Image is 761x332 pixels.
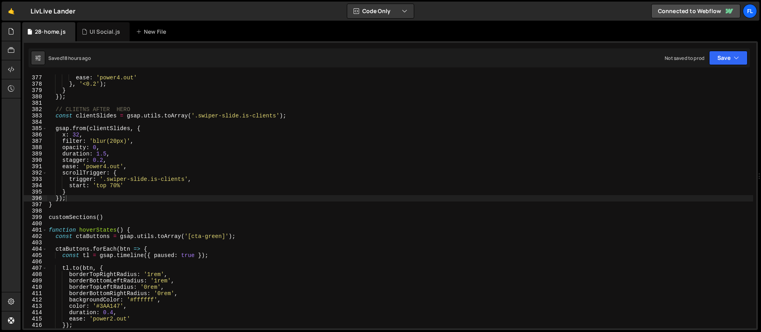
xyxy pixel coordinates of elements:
a: Connected to Webflow [651,4,740,18]
div: UI Social.js [90,28,120,36]
div: 383 [24,113,47,119]
div: Not saved to prod [665,55,704,61]
div: 404 [24,246,47,252]
div: 411 [24,290,47,297]
div: 412 [24,297,47,303]
div: 377 [24,75,47,81]
div: 408 [24,271,47,278]
button: Save [709,51,748,65]
div: 378 [24,81,47,87]
div: 415 [24,316,47,322]
div: 385 [24,125,47,132]
div: 388 [24,144,47,151]
div: 18 hours ago [63,55,91,61]
div: 410 [24,284,47,290]
div: 394 [24,182,47,189]
div: 402 [24,233,47,240]
div: 400 [24,221,47,227]
div: 384 [24,119,47,125]
div: 396 [24,195,47,202]
div: 409 [24,278,47,284]
div: 395 [24,189,47,195]
div: 401 [24,227,47,233]
div: 387 [24,138,47,144]
div: New File [136,28,169,36]
div: 391 [24,163,47,170]
div: LivLive Lander [31,6,75,16]
div: 416 [24,322,47,328]
a: 🤙 [2,2,21,21]
div: 386 [24,132,47,138]
div: 405 [24,252,47,259]
div: 390 [24,157,47,163]
div: 413 [24,303,47,309]
div: 381 [24,100,47,106]
div: Saved [48,55,91,61]
div: 389 [24,151,47,157]
div: 382 [24,106,47,113]
a: Fl [743,4,757,18]
div: 392 [24,170,47,176]
div: 393 [24,176,47,182]
div: 407 [24,265,47,271]
div: 399 [24,214,47,221]
div: 380 [24,94,47,100]
div: 403 [24,240,47,246]
button: Code Only [347,4,414,18]
div: 28-home.js [35,28,66,36]
div: 379 [24,87,47,94]
div: 406 [24,259,47,265]
div: 397 [24,202,47,208]
div: 414 [24,309,47,316]
div: 398 [24,208,47,214]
